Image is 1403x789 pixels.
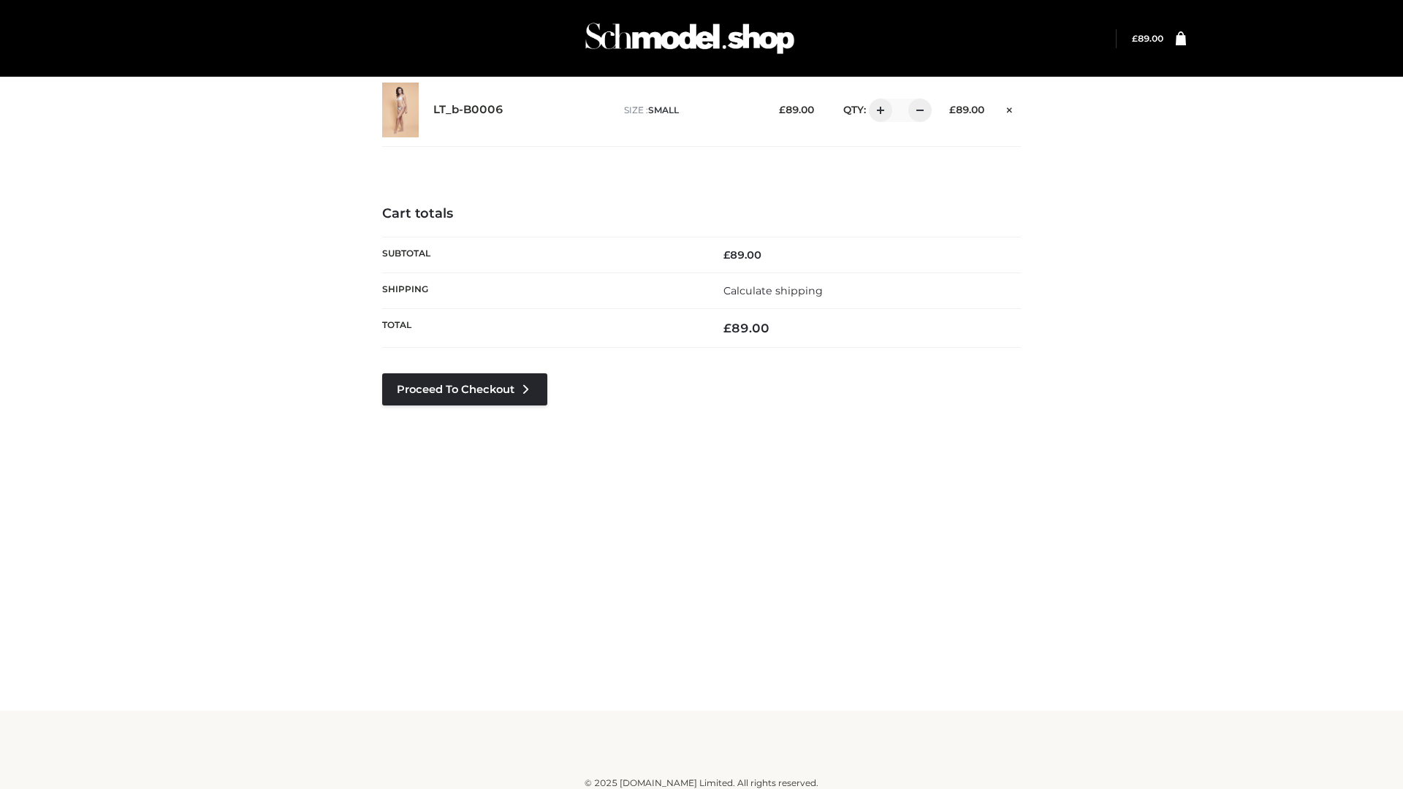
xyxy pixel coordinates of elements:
th: Subtotal [382,237,701,272]
span: £ [779,104,786,115]
a: Remove this item [999,99,1021,118]
img: Schmodel Admin 964 [580,9,799,67]
bdi: 89.00 [949,104,984,115]
th: Shipping [382,272,701,308]
a: £89.00 [1132,33,1163,44]
bdi: 89.00 [779,104,814,115]
h4: Cart totals [382,206,1021,222]
th: Total [382,309,701,348]
a: Calculate shipping [723,284,823,297]
bdi: 89.00 [723,321,769,335]
p: size : [624,104,756,117]
div: QTY: [829,99,927,122]
bdi: 89.00 [1132,33,1163,44]
span: £ [723,321,731,335]
span: £ [723,248,730,262]
span: £ [1132,33,1138,44]
span: £ [949,104,956,115]
span: SMALL [648,104,679,115]
bdi: 89.00 [723,248,761,262]
img: LT_b-B0006 - SMALL [382,83,419,137]
a: Proceed to Checkout [382,373,547,405]
a: LT_b-B0006 [433,103,503,117]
